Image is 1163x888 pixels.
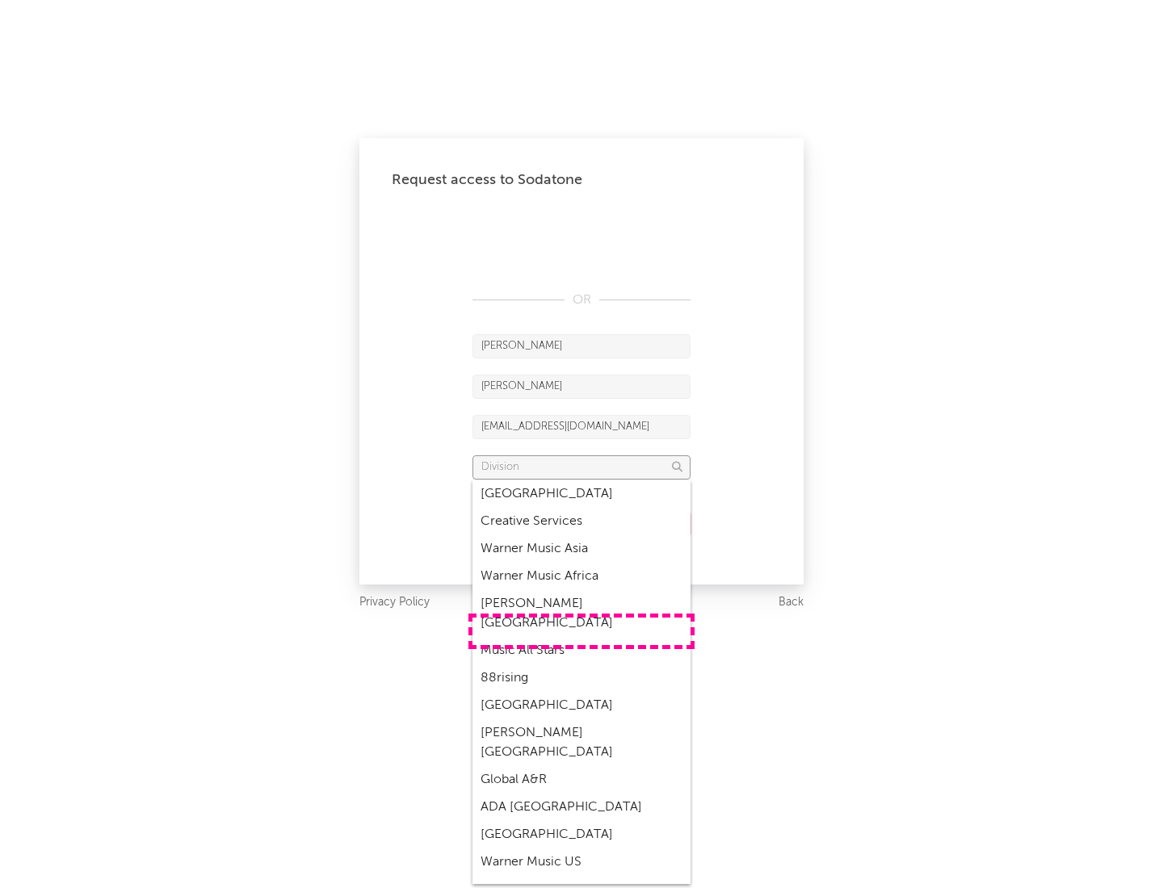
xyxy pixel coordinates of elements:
[472,590,691,637] div: [PERSON_NAME] [GEOGRAPHIC_DATA]
[392,170,771,190] div: Request access to Sodatone
[472,455,691,480] input: Division
[472,415,691,439] input: Email
[472,821,691,848] div: [GEOGRAPHIC_DATA]
[472,508,691,535] div: Creative Services
[472,535,691,563] div: Warner Music Asia
[472,664,691,692] div: 88rising
[472,563,691,590] div: Warner Music Africa
[472,794,691,821] div: ADA [GEOGRAPHIC_DATA]
[472,848,691,876] div: Warner Music US
[779,593,804,613] a: Back
[472,334,691,358] input: First Name
[472,692,691,719] div: [GEOGRAPHIC_DATA]
[472,719,691,766] div: [PERSON_NAME] [GEOGRAPHIC_DATA]
[472,291,691,310] div: OR
[359,593,430,613] a: Privacy Policy
[472,766,691,794] div: Global A&R
[472,375,691,399] input: Last Name
[472,637,691,664] div: Music All Stars
[472,480,691,508] div: [GEOGRAPHIC_DATA]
